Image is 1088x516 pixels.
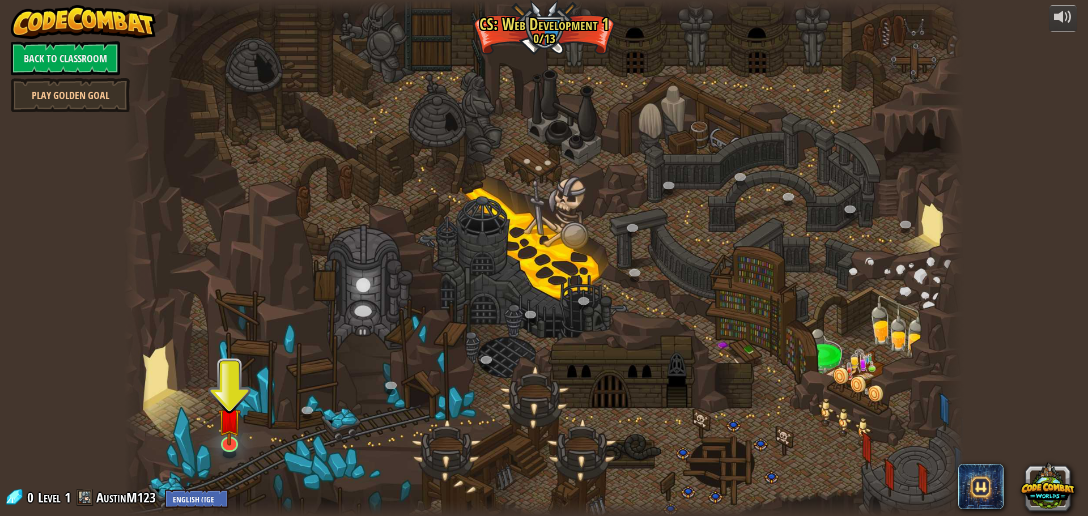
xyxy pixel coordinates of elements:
span: 0 [27,488,37,506]
a: Back to Classroom [11,41,120,75]
img: level-banner-unstarted.png [218,394,241,446]
span: 1 [65,488,71,506]
a: AustinM123 [96,488,159,506]
button: Adjust volume [1049,5,1077,32]
img: CodeCombat - Learn how to code by playing a game [11,5,156,39]
a: Play Golden Goal [11,78,130,112]
span: Level [38,488,61,507]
